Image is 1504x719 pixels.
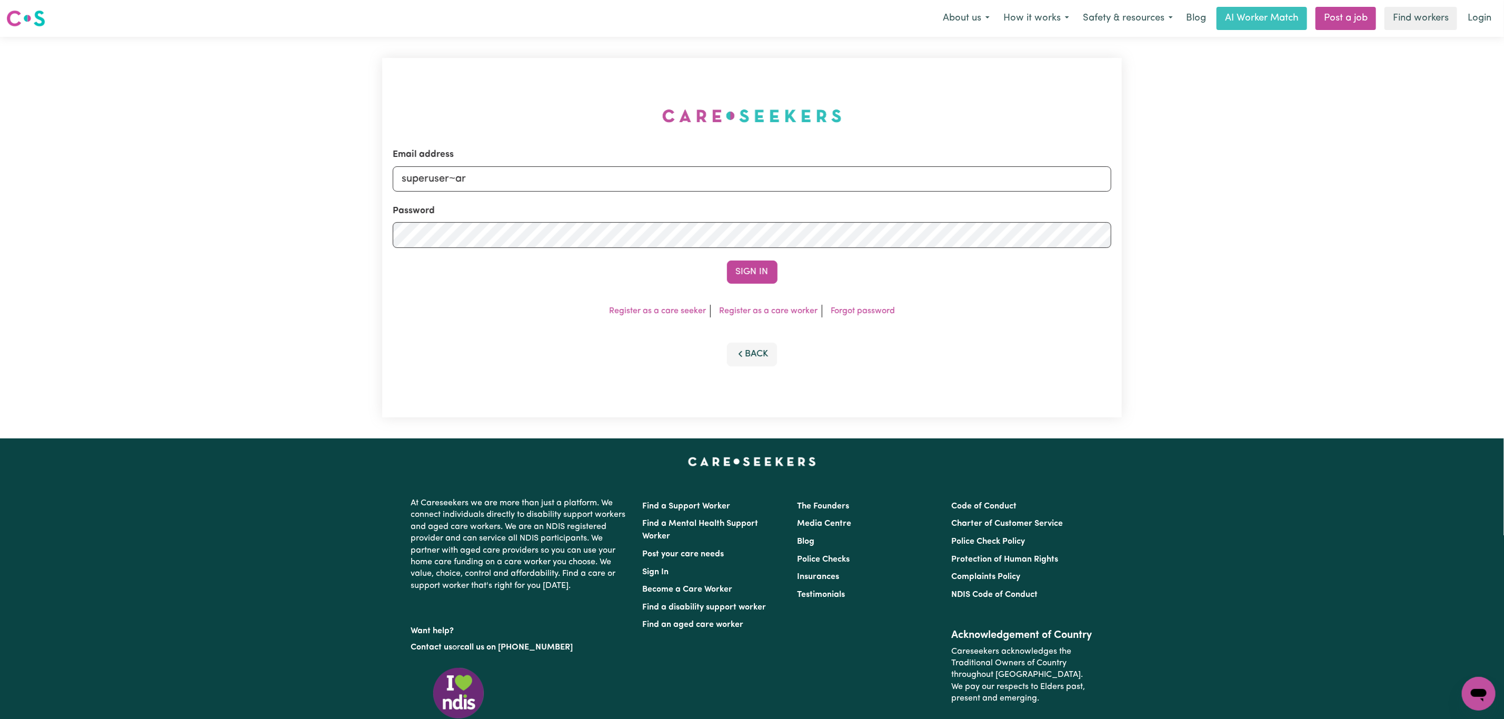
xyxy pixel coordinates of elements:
a: Forgot password [831,307,895,315]
label: Password [393,204,435,218]
p: or [411,637,630,657]
a: Police Check Policy [951,537,1025,546]
iframe: Button to launch messaging window, conversation in progress [1462,677,1496,711]
a: Find an aged care worker [643,621,744,629]
label: Email address [393,148,454,162]
p: At Careseekers we are more than just a platform. We connect individuals directly to disability su... [411,493,630,596]
p: Want help? [411,621,630,637]
a: Careseekers logo [6,6,45,31]
a: Find a Support Worker [643,502,731,511]
a: Police Checks [797,555,850,564]
button: Sign In [727,261,778,284]
a: Code of Conduct [951,502,1017,511]
a: Login [1461,7,1498,30]
button: Back [727,343,778,366]
a: call us on [PHONE_NUMBER] [461,643,573,652]
a: Careseekers home page [688,457,816,466]
a: The Founders [797,502,849,511]
a: AI Worker Match [1217,7,1307,30]
button: Safety & resources [1076,7,1180,29]
a: Find a disability support worker [643,603,766,612]
a: Insurances [797,573,839,581]
a: Post a job [1316,7,1376,30]
a: Contact us [411,643,453,652]
a: Register as a care seeker [609,307,706,315]
button: About us [936,7,997,29]
a: Media Centre [797,520,851,528]
a: Become a Care Worker [643,585,733,594]
input: Email address [393,166,1111,192]
a: Find workers [1385,7,1457,30]
a: NDIS Code of Conduct [951,591,1038,599]
a: Blog [797,537,814,546]
a: Testimonials [797,591,845,599]
a: Sign In [643,568,669,576]
a: Complaints Policy [951,573,1020,581]
img: Careseekers logo [6,9,45,28]
a: Find a Mental Health Support Worker [643,520,759,541]
h2: Acknowledgement of Country [951,629,1093,642]
a: Charter of Customer Service [951,520,1063,528]
a: Register as a care worker [719,307,818,315]
a: Post your care needs [643,550,724,558]
a: Blog [1180,7,1212,30]
a: Protection of Human Rights [951,555,1058,564]
p: Careseekers acknowledges the Traditional Owners of Country throughout [GEOGRAPHIC_DATA]. We pay o... [951,642,1093,709]
button: How it works [997,7,1076,29]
